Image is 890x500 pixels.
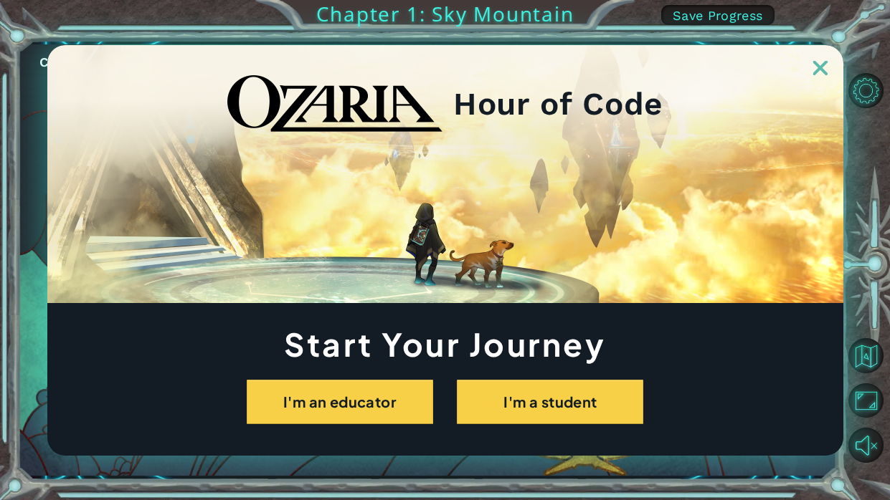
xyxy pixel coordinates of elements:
[247,380,433,424] button: I'm an educator
[453,90,663,117] h2: Hour of Code
[813,61,828,75] img: ExitButton_Dusk.png
[47,330,843,358] h1: Start Your Journey
[227,75,442,133] img: blackOzariaWordmark.png
[457,380,643,424] button: I'm a student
